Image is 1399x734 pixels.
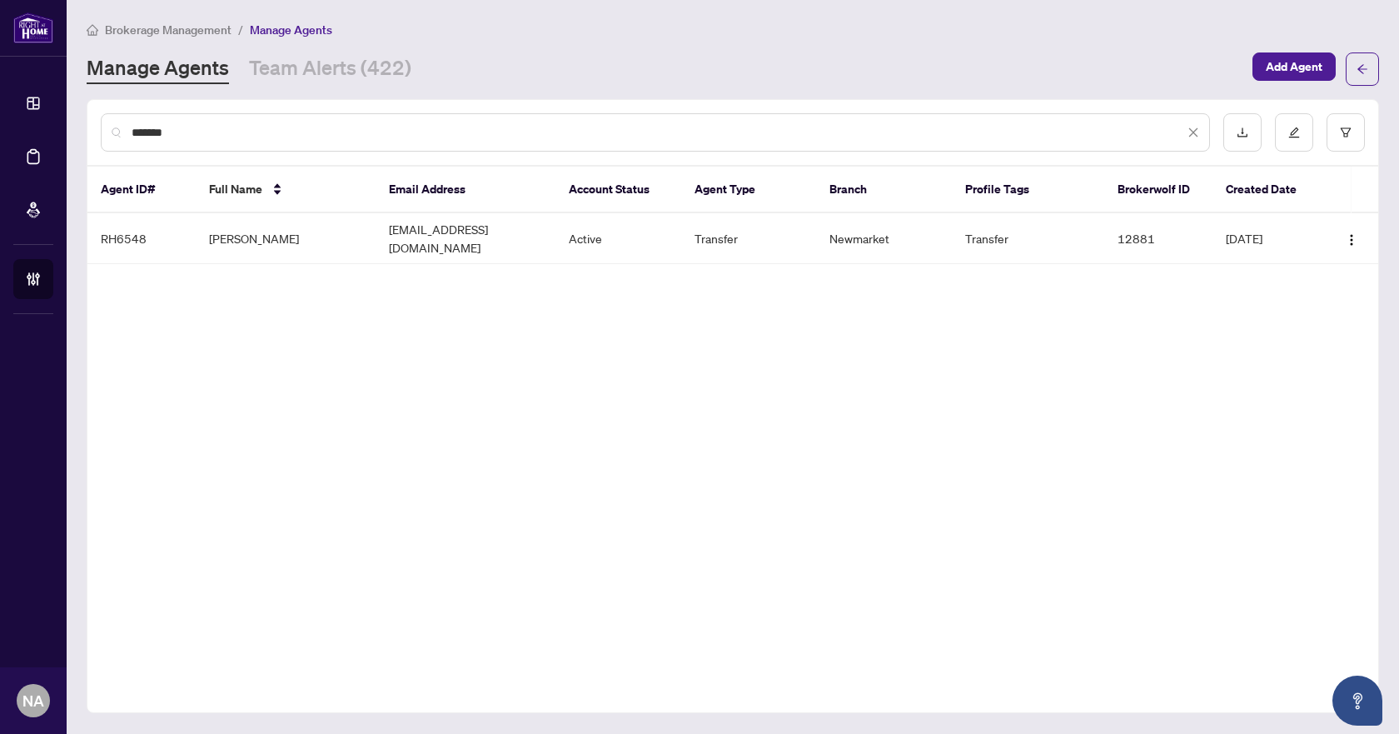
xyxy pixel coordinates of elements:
[1266,53,1322,80] span: Add Agent
[249,54,411,84] a: Team Alerts (422)
[1357,63,1368,75] span: arrow-left
[816,213,951,264] td: Newmarket
[1237,127,1248,138] span: download
[209,180,262,198] span: Full Name
[87,213,196,264] td: RH6548
[1104,213,1212,264] td: 12881
[87,54,229,84] a: Manage Agents
[555,213,681,264] td: Active
[105,22,232,37] span: Brokerage Management
[250,22,332,37] span: Manage Agents
[1223,113,1262,152] button: download
[1288,127,1300,138] span: edit
[196,213,376,264] td: [PERSON_NAME]
[1212,213,1321,264] td: [DATE]
[1252,52,1336,81] button: Add Agent
[1212,167,1321,213] th: Created Date
[87,167,196,213] th: Agent ID#
[952,167,1105,213] th: Profile Tags
[1187,127,1199,138] span: close
[1340,127,1352,138] span: filter
[1345,233,1358,247] img: Logo
[1104,167,1212,213] th: Brokerwolf ID
[1275,113,1313,152] button: edit
[376,213,555,264] td: [EMAIL_ADDRESS][DOMAIN_NAME]
[238,20,243,39] li: /
[681,213,816,264] td: Transfer
[1332,676,1382,726] button: Open asap
[681,167,816,213] th: Agent Type
[22,689,44,712] span: NA
[376,167,555,213] th: Email Address
[1338,225,1365,252] button: Logo
[555,167,681,213] th: Account Status
[816,167,951,213] th: Branch
[1327,113,1365,152] button: filter
[196,167,376,213] th: Full Name
[13,12,53,43] img: logo
[87,24,98,36] span: home
[952,213,1105,264] td: Transfer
